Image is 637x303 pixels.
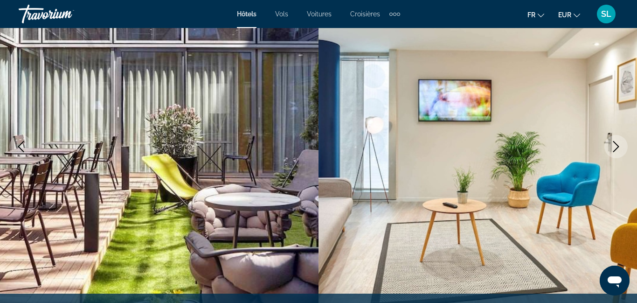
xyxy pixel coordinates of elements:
[600,266,630,296] iframe: Bouton de lancement de la fenêtre de messagerie
[558,11,571,19] span: EUR
[275,10,288,18] a: Vols
[601,9,611,19] span: SL
[350,10,380,18] a: Croisières
[19,2,112,26] a: Travorium
[237,10,256,18] a: Hôtels
[307,10,332,18] a: Voitures
[594,4,618,24] button: User Menu
[527,11,535,19] span: fr
[527,8,544,21] button: Change language
[558,8,580,21] button: Change currency
[9,135,33,158] button: Previous image
[389,7,400,21] button: Extra navigation items
[604,135,628,158] button: Next image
